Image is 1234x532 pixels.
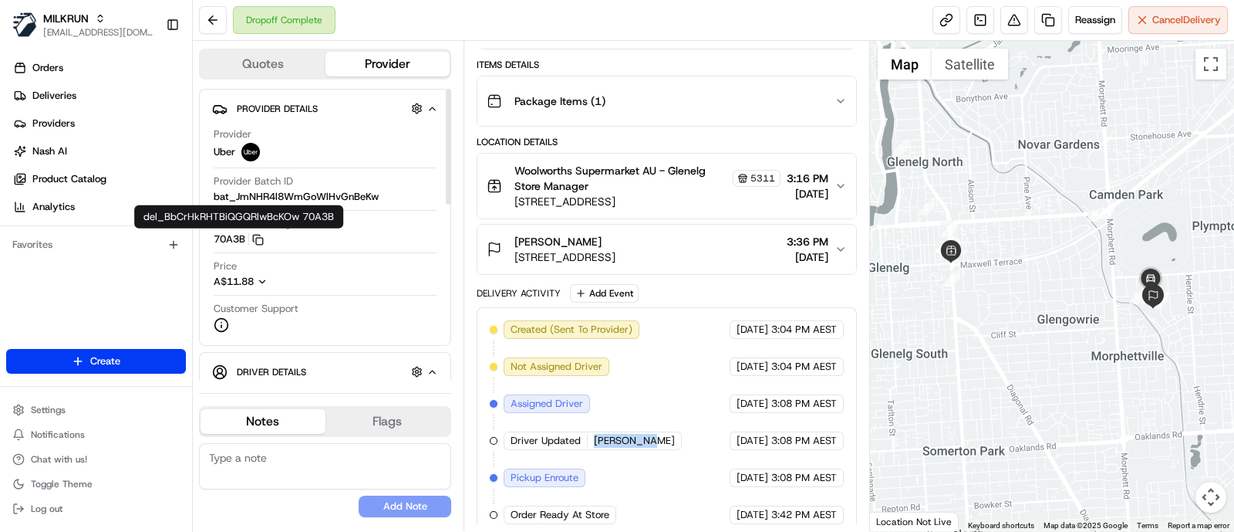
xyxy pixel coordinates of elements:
div: 7 [937,236,954,253]
a: Nash AI [6,139,192,164]
span: Not Assigned Driver [511,360,602,374]
div: Favorites [6,232,186,257]
span: Woolworths Supermarket AU - Glenelg Store Manager [514,163,730,194]
button: Package Items (1) [477,76,856,126]
button: MILKRUNMILKRUN[EMAIL_ADDRESS][DOMAIN_NAME] [6,6,160,43]
img: MILKRUN [12,12,37,37]
span: Customer Support [214,302,298,316]
span: 3:42 PM AEST [771,508,837,522]
span: Cancel Delivery [1152,13,1221,27]
span: [DATE] [787,249,828,265]
div: 14 [943,239,960,256]
div: 4 [942,237,959,254]
span: [PERSON_NAME] [594,434,675,448]
span: [EMAIL_ADDRESS][DOMAIN_NAME] [43,26,153,39]
div: 16 [1087,205,1104,222]
span: bat_JmNHR4l8WmGoWlHvGnBeKw [214,190,379,204]
a: Terms [1137,521,1158,530]
span: [STREET_ADDRESS] [514,249,615,265]
span: Toggle Theme [31,478,93,490]
div: 1 [892,139,909,156]
div: 17 [1097,202,1114,219]
span: Deliveries [32,89,76,103]
button: MILKRUN [43,11,89,26]
button: Reassign [1068,6,1122,34]
span: [DATE] [737,471,768,485]
img: Google [874,511,925,531]
a: Deliveries [6,83,192,108]
button: Settings [6,399,186,421]
button: Keyboard shortcuts [968,520,1034,531]
div: 3 [943,269,960,286]
a: Product Catalog [6,167,192,191]
span: Pickup Enroute [511,471,578,485]
button: Notifications [6,424,186,446]
span: Orders [32,61,63,75]
span: Created (Sent To Provider) [511,323,632,337]
a: Open this area in Google Maps (opens a new window) [874,511,925,531]
span: Assigned Driver [511,397,583,411]
span: 3:08 PM AEST [771,434,837,448]
div: Delivery Activity [477,287,561,300]
img: uber-new-logo.jpeg [241,143,260,161]
button: CancelDelivery [1128,6,1228,34]
button: Driver Details [212,359,438,385]
button: Show street map [878,49,932,80]
span: Provider Batch ID [214,175,293,188]
span: 5311 [750,172,775,185]
span: Product Catalog [32,172,106,186]
span: [DATE] [737,323,768,337]
span: Driver Details [237,366,306,378]
span: Nash AI [32,144,67,158]
button: Woolworths Supermarket AU - Glenelg Store Manager5311[STREET_ADDRESS]3:16 PM[DATE] [477,154,856,219]
span: [DATE] [787,186,828,202]
span: Providers [32,117,75,130]
div: Items Details [477,59,857,71]
div: Location Not Live [870,512,959,531]
button: Map camera controls [1195,482,1226,513]
span: Price [214,259,237,273]
div: 12 [937,235,954,252]
button: Toggle Theme [6,473,186,495]
button: Toggle fullscreen view [1195,49,1226,80]
button: [PERSON_NAME][STREET_ADDRESS]3:36 PM[DATE] [477,225,856,274]
button: Flags [325,409,450,434]
span: [STREET_ADDRESS] [514,194,781,209]
span: Package Items ( 1 ) [514,93,605,109]
span: Analytics [32,200,75,214]
span: 3:04 PM AEST [771,323,837,337]
button: Quotes [201,52,325,76]
a: Providers [6,111,192,136]
div: del_BbCrHkRHTBiQGQRlwBcKOw 70A3B [134,205,343,229]
div: 19 [1151,292,1168,309]
button: Provider [325,52,450,76]
a: Analytics [6,195,192,219]
button: Create [6,349,186,374]
span: 3:08 PM AEST [771,471,837,485]
div: 15 [941,220,958,237]
div: 18 [1129,287,1146,304]
span: Provider [214,127,251,141]
span: 3:36 PM [787,234,828,249]
span: A$11.88 [214,275,254,288]
span: Log out [31,503,62,515]
div: 2 [918,198,935,215]
span: Driver Updated [511,434,581,448]
a: Orders [6,56,192,80]
span: [DATE] [737,508,768,522]
span: Notifications [31,429,85,441]
button: Log out [6,498,186,520]
span: Provider Details [237,103,318,115]
div: Location Details [477,136,857,148]
button: Provider Details [212,96,438,121]
span: [DATE] [737,397,768,411]
div: 11 [935,236,952,252]
span: Chat with us! [31,453,87,466]
span: Create [90,354,120,368]
span: [DATE] [737,360,768,374]
button: Notes [201,409,325,434]
span: Settings [31,404,66,416]
span: Uber [214,145,235,159]
span: Order Ready At Store [511,508,609,522]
